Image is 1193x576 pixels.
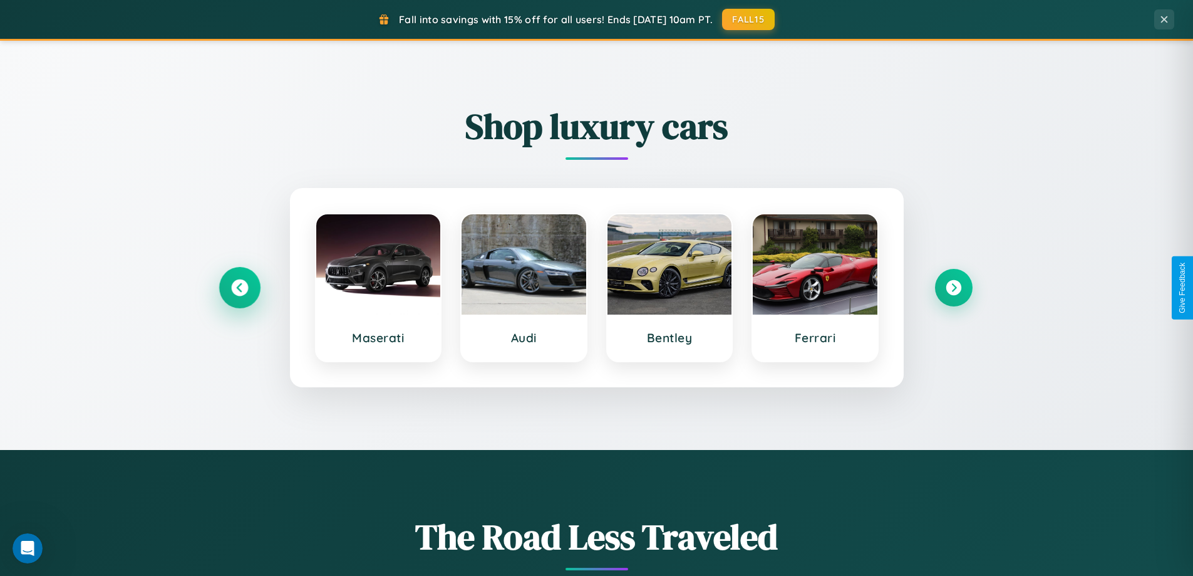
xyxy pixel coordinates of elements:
[399,13,713,26] span: Fall into savings with 15% off for all users! Ends [DATE] 10am PT.
[221,102,973,150] h2: Shop luxury cars
[620,330,720,345] h3: Bentley
[765,330,865,345] h3: Ferrari
[474,330,574,345] h3: Audi
[722,9,775,30] button: FALL15
[13,533,43,563] iframe: Intercom live chat
[221,513,973,561] h1: The Road Less Traveled
[1178,263,1187,313] div: Give Feedback
[329,330,428,345] h3: Maserati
